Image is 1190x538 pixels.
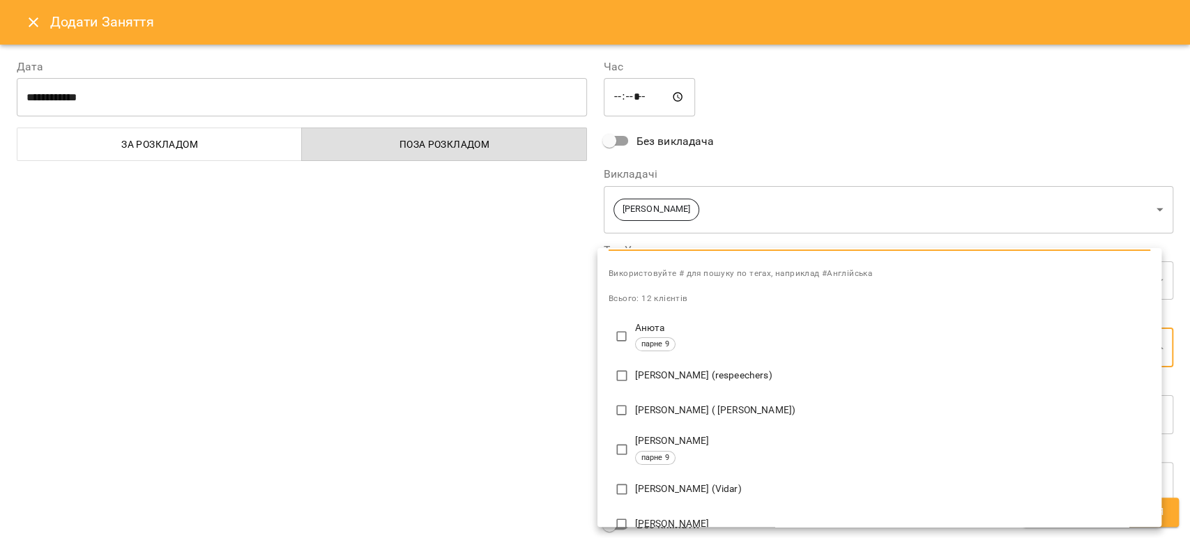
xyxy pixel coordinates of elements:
p: [PERSON_NAME] (respeechers) [635,369,1150,383]
p: Анюта [635,321,1150,335]
p: [PERSON_NAME] (Vidar) [635,482,1150,496]
span: Всього: 12 клієнтів [609,293,687,303]
span: парне 9 [636,339,675,351]
span: парне 9 [636,452,675,464]
p: [PERSON_NAME] [635,434,1150,448]
span: Використовуйте # для пошуку по тегах, наприклад #Англійська [609,267,1150,281]
p: [PERSON_NAME] [635,517,1150,531]
p: [PERSON_NAME] ( [PERSON_NAME]) [635,403,1150,417]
